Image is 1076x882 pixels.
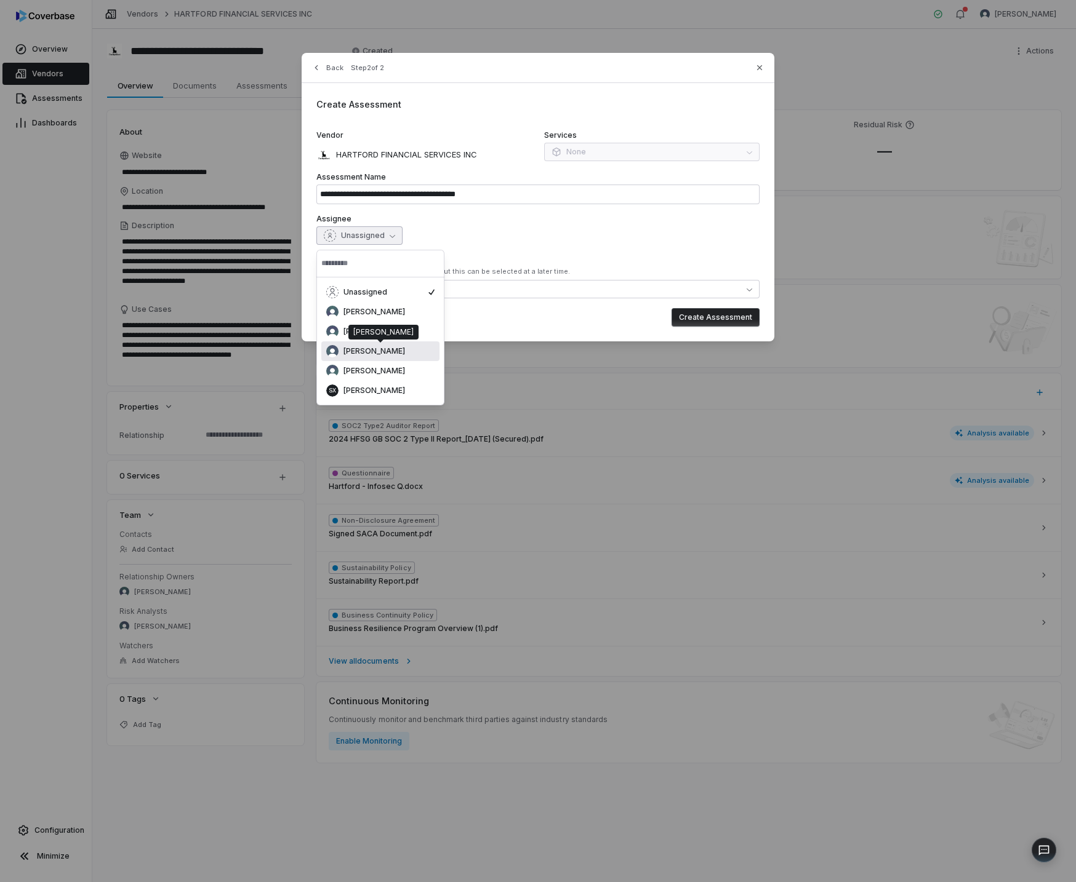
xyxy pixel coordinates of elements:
[326,306,339,318] img: Bic Nguyen avatar
[316,172,760,182] label: Assessment Name
[326,384,339,397] span: SX
[544,130,760,140] label: Services
[316,214,760,224] label: Assignee
[343,287,387,297] span: Unassigned
[343,346,405,356] span: [PERSON_NAME]
[351,63,384,73] span: Step 2 of 2
[316,255,760,264] label: Control Sets
[343,366,405,376] span: [PERSON_NAME]
[343,386,405,395] span: [PERSON_NAME]
[308,57,347,79] button: Back
[341,231,385,240] span: Unassigned
[326,365,339,377] img: Hammed Bakare avatar
[353,327,414,337] div: [PERSON_NAME]
[316,99,401,109] span: Create Assessment
[326,325,339,338] img: Bill Admin avatar
[316,130,343,140] span: Vendor
[343,307,405,317] span: [PERSON_NAME]
[321,282,440,400] div: Suggestions
[672,308,760,327] button: Create Assessment
[343,327,405,336] span: [PERSON_NAME]
[326,345,339,357] img: Daniel Aranibar avatar
[316,267,760,276] div: At least one control set is required, but this can be selected at a later time.
[331,149,477,161] p: HARTFORD FINANCIAL SERVICES INC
